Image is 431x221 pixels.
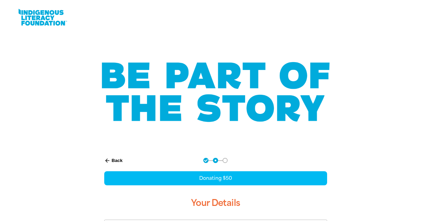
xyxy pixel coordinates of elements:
button: Back [101,155,125,166]
img: Be part of the story [96,48,336,136]
i: arrow_back [104,158,110,164]
button: Navigate to step 2 of 3 to enter your details [213,158,218,163]
div: Donating $50 [104,171,327,185]
button: Navigate to step 3 of 3 to enter your payment details [223,158,228,163]
h3: Your Details [104,192,327,214]
button: Navigate to step 1 of 3 to enter your donation amount [203,158,208,163]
